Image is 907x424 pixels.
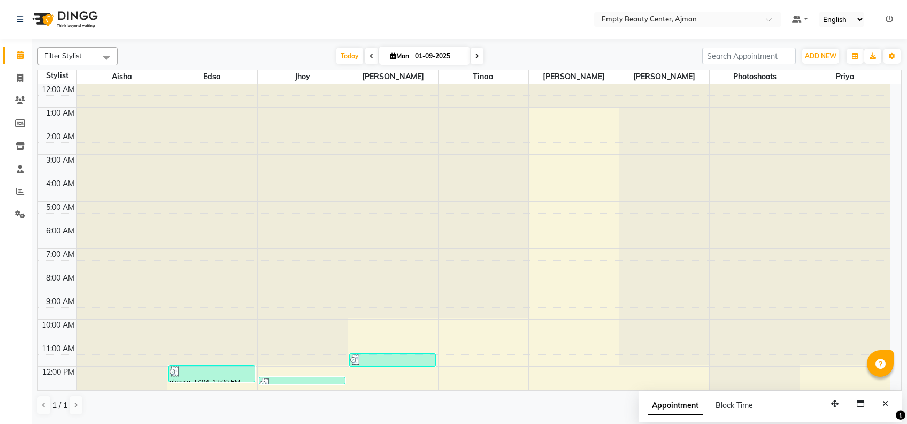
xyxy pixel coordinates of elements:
span: Priya [800,70,890,84]
span: 1 / 1 [52,400,67,411]
span: [PERSON_NAME] [619,70,709,84]
span: Today [336,48,363,64]
span: Aisha [77,70,167,84]
span: Edsa [167,70,257,84]
div: Stylist [38,70,76,81]
span: jhoy [258,70,348,84]
div: 12:00 PM [40,367,76,378]
div: 3:00 AM [44,155,76,166]
div: 9:00 AM [44,296,76,307]
span: [PERSON_NAME] [348,70,438,84]
span: Filter Stylist [44,51,82,60]
div: 10:00 AM [40,320,76,331]
span: Photoshoots [710,70,800,84]
img: logo [27,4,101,34]
div: alyazia, TK04, 12:00 PM-12:45 PM, Manicure w/ Normal Color [169,366,255,382]
button: ADD NEW [802,49,839,64]
div: 12:00 AM [40,84,76,95]
span: [PERSON_NAME] [529,70,619,84]
div: fatima, TK03, 12:30 PM-12:50 PM, Cut and File [259,377,345,384]
div: 1:00 AM [44,108,76,119]
div: 2:00 AM [44,131,76,142]
div: 11:00 AM [40,343,76,354]
div: 1:00 PM [44,390,76,402]
span: ADD NEW [805,52,836,60]
div: 5:00 AM [44,202,76,213]
div: 7:00 AM [44,249,76,260]
input: Search Appointment [702,48,796,64]
span: Mon [388,52,412,60]
div: shouq, TK01, 11:30 AM-12:05 PM, [GEOGRAPHIC_DATA] [350,354,435,366]
span: Block Time [716,400,753,410]
div: 6:00 AM [44,225,76,237]
div: 8:00 AM [44,272,76,284]
input: 2025-09-01 [412,48,465,64]
span: Tinaa [439,70,528,84]
span: Appointment [648,396,703,415]
div: 4:00 AM [44,178,76,190]
iframe: chat widget [862,381,896,413]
